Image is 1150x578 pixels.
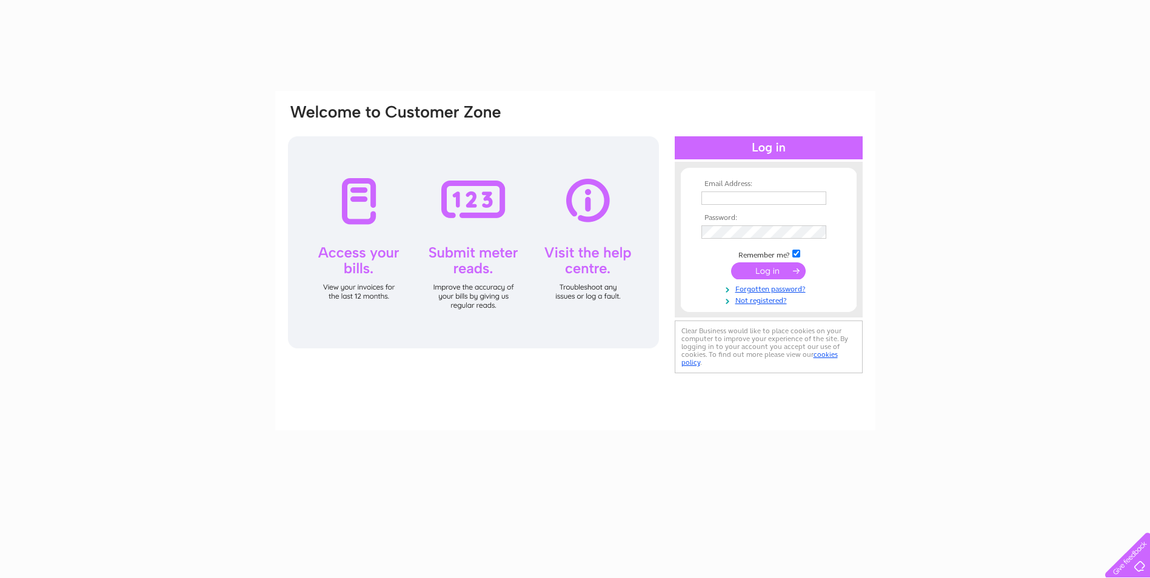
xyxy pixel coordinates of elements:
[675,321,863,373] div: Clear Business would like to place cookies on your computer to improve your experience of the sit...
[698,180,839,188] th: Email Address:
[681,350,838,367] a: cookies policy
[731,262,806,279] input: Submit
[701,282,839,294] a: Forgotten password?
[701,294,839,305] a: Not registered?
[698,248,839,260] td: Remember me?
[698,214,839,222] th: Password:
